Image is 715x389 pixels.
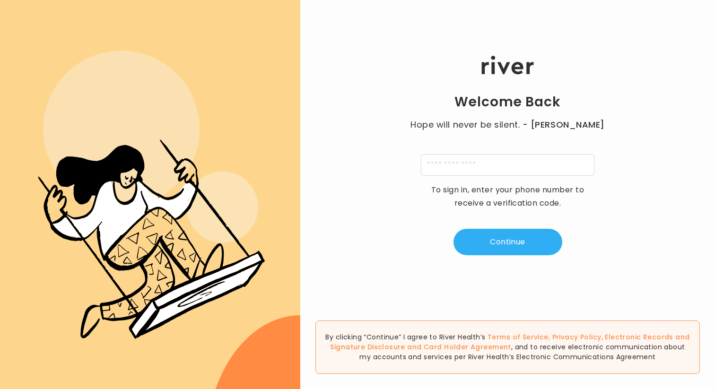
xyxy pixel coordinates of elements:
[359,342,685,362] span: , and to receive electronic communication about my accounts and services per River Health’s Elect...
[330,332,689,352] span: , , and
[424,342,511,352] a: Card Holder Agreement
[330,332,689,352] a: Electronic Records and Signature Disclosure
[488,332,549,342] a: Terms of Service
[315,320,700,374] div: By clicking “Continue” I agree to River Health’s
[523,118,605,131] span: - [PERSON_NAME]
[453,229,562,255] button: Continue
[552,332,602,342] a: Privacy Policy
[425,183,591,210] p: To sign in, enter your phone number to receive a verification code.
[454,94,560,111] h1: Welcome Back
[401,118,614,131] p: Hope will never be silent.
